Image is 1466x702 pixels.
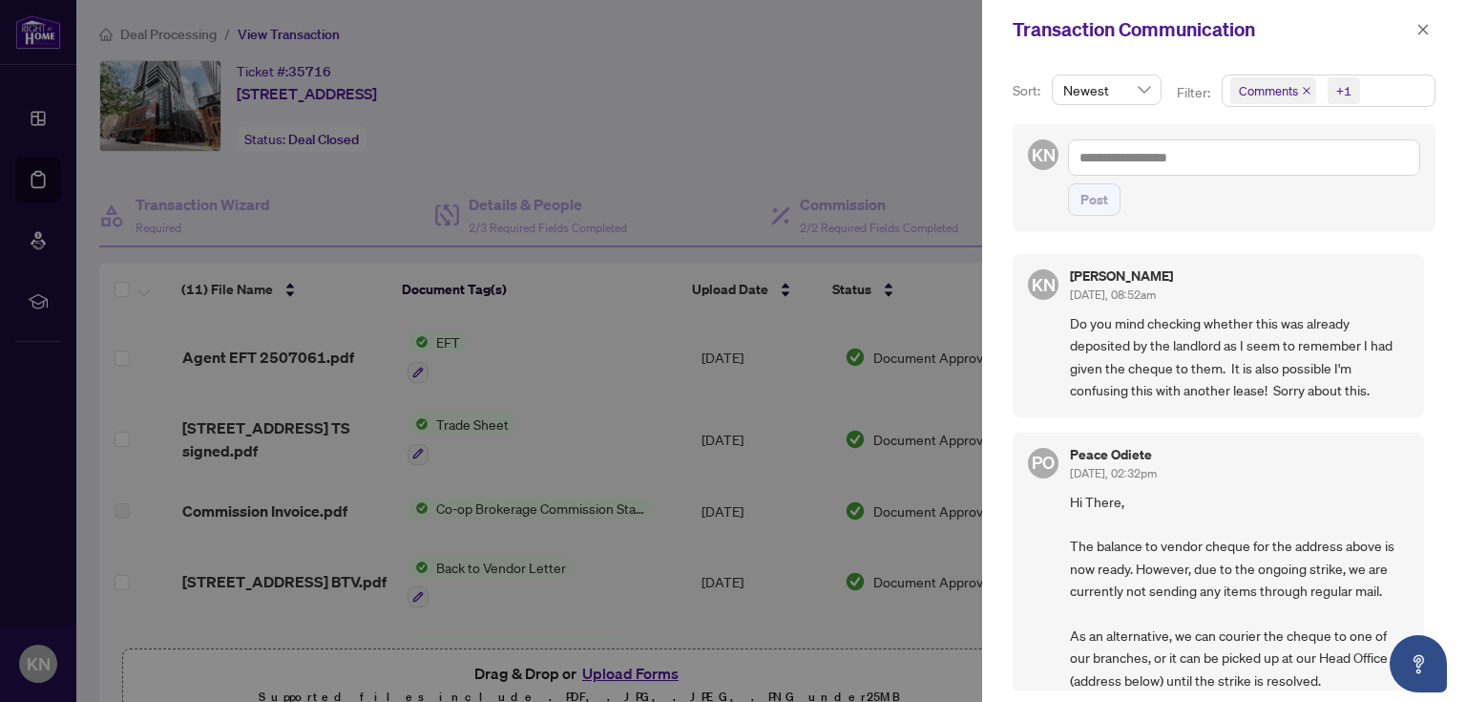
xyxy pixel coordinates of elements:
[1230,77,1316,104] span: Comments
[1070,466,1157,480] span: [DATE], 02:32pm
[1063,75,1150,104] span: Newest
[1070,287,1156,302] span: [DATE], 08:52am
[1070,448,1157,461] h5: Peace Odiete
[1013,15,1411,44] div: Transaction Communication
[1032,449,1055,476] span: PO
[1068,183,1120,216] button: Post
[1390,635,1447,692] button: Open asap
[1032,271,1056,298] span: KN
[1177,82,1213,103] p: Filter:
[1336,81,1351,100] div: +1
[1013,80,1044,101] p: Sort:
[1239,81,1298,100] span: Comments
[1070,312,1409,402] span: Do you mind checking whether this was already deposited by the landlord as I seem to remember I h...
[1302,86,1311,96] span: close
[1070,269,1173,283] h5: [PERSON_NAME]
[1032,141,1056,168] span: KN
[1416,23,1430,36] span: close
